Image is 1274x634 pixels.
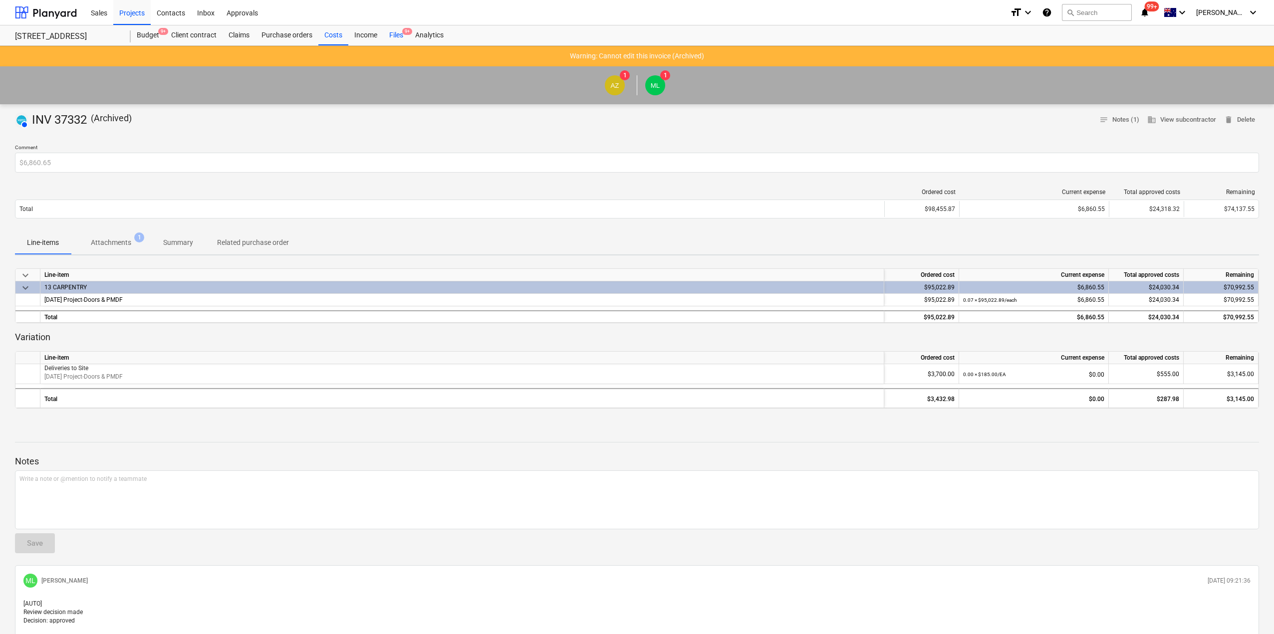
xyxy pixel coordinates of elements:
div: $287.98 [1113,389,1179,409]
div: Total [40,310,884,323]
span: Notes (1) [1099,114,1139,126]
div: $0.00 [963,389,1104,409]
p: Variation [15,331,1259,343]
div: $6,860.55 [964,206,1105,212]
p: Summary [163,237,193,248]
div: $6,860.55 [963,281,1104,294]
a: Income [348,25,383,45]
span: search [1066,8,1074,16]
div: $95,022.89 [888,294,955,306]
span: 1 [660,70,670,80]
div: Current expense [959,352,1109,364]
div: $70,992.55 [1188,311,1254,324]
p: Total [19,205,33,213]
div: $24,030.34 [1113,311,1179,324]
div: Ordered cost [889,189,956,196]
i: notifications [1140,6,1150,18]
div: Remaining [1184,352,1259,364]
small: 0.07 × $95,022.89 / each [963,297,1017,303]
span: 1 [134,232,144,242]
div: Ordered cost [884,352,959,364]
span: delete [1224,115,1233,124]
div: Claims [223,25,255,45]
span: business [1147,115,1156,124]
button: Search [1062,4,1132,21]
iframe: Chat Widget [1224,586,1274,634]
div: Remaining [1188,189,1255,196]
div: $24,030.34 [1113,294,1179,306]
div: Matt Lebon [23,574,37,588]
div: $3,145.00 [1188,364,1254,384]
p: Attachments [91,237,131,248]
a: Costs [318,25,348,45]
p: Comment [15,144,1259,153]
div: $555.00 [1113,364,1179,384]
div: Total approved costs [1113,189,1180,196]
a: Files9+ [383,25,409,45]
a: Analytics [409,25,450,45]
p: Line-items [27,237,59,248]
span: keyboard_arrow_down [19,269,31,281]
div: Current expense [964,189,1105,196]
span: keyboard_arrow_down [19,282,31,294]
div: Total approved costs [1109,352,1184,364]
div: Files [383,25,409,45]
div: INV 37332 [15,112,132,128]
i: Knowledge base [1042,6,1052,18]
small: 0.00 × $185.00 / EA [963,372,1006,377]
div: Line-item [40,269,884,281]
a: Client contract [165,25,223,45]
span: 3-13-02 Project-Doors & PMDF [44,296,123,303]
button: Notes (1) [1095,112,1143,128]
span: 9+ [402,28,412,35]
span: notes [1099,115,1108,124]
span: [PERSON_NAME] [1196,8,1246,16]
a: Purchase orders [255,25,318,45]
span: View subcontractor [1147,114,1216,126]
i: keyboard_arrow_down [1247,6,1259,18]
div: $6,860.55 [963,311,1104,324]
i: keyboard_arrow_down [1176,6,1188,18]
div: $24,030.34 [1113,281,1179,294]
div: $98,455.87 [889,206,955,212]
div: $70,992.55 [1188,294,1254,306]
div: $3,432.98 [888,389,955,409]
div: Remaining [1184,269,1259,281]
span: ML [25,577,35,585]
div: [STREET_ADDRESS] [15,31,119,42]
p: ( Archived ) [91,112,132,128]
div: Line-item [40,352,884,364]
span: AZ [610,82,619,89]
div: Andrew Zheng [605,75,625,95]
div: $3,145.00 [1188,389,1254,409]
p: Notes [15,455,1259,467]
p: Deliveries to Site [44,364,880,373]
span: [AUTO] Review decision made Decision: approved [23,600,83,624]
div: $70,992.55 [1188,281,1254,294]
p: [DATE] 09:21:36 [1208,577,1251,585]
div: Budget [131,25,165,45]
i: format_size [1010,6,1022,18]
a: Budget9+ [131,25,165,45]
p: [PERSON_NAME] [41,577,88,585]
div: Matt Lebon [645,75,665,95]
span: Delete [1224,114,1255,126]
div: $95,022.89 [888,311,955,324]
div: Current expense [959,269,1109,281]
button: Delete [1220,112,1259,128]
div: $95,022.89 [888,281,955,294]
div: $0.00 [963,364,1104,385]
i: keyboard_arrow_down [1022,6,1034,18]
div: $24,318.32 [1113,206,1180,212]
div: Ordered cost [884,269,959,281]
span: 99+ [1145,1,1159,11]
span: 1 [620,70,630,80]
p: Related purchase order [217,237,289,248]
div: 13 CARPENTRY [44,281,880,293]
